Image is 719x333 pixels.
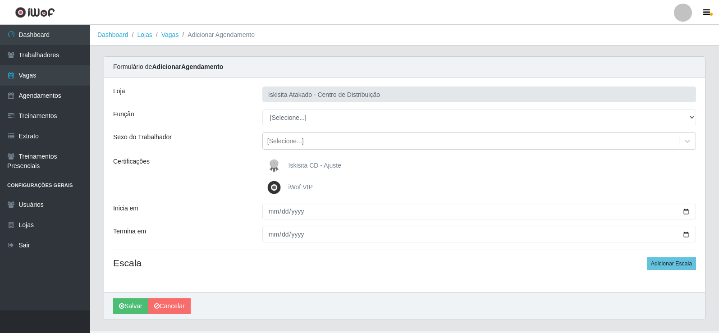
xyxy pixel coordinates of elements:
span: Iskisita CD - Ajuste [289,162,341,169]
button: Adicionar Escala [647,257,696,270]
span: iWof VIP [289,183,313,191]
img: iWof VIP [265,178,287,196]
div: Formulário de [104,57,705,78]
input: 00/00/0000 [262,227,696,242]
a: Vagas [161,31,179,38]
h4: Escala [113,257,696,269]
img: CoreUI Logo [15,7,55,18]
label: Loja [113,87,125,96]
img: Iskisita CD - Ajuste [265,157,287,175]
a: Cancelar [148,298,191,314]
li: Adicionar Agendamento [179,30,255,40]
nav: breadcrumb [90,25,719,46]
input: 00/00/0000 [262,204,696,219]
label: Certificações [113,157,150,166]
button: Salvar [113,298,148,314]
div: [Selecione...] [267,137,304,146]
label: Inicia em [113,204,138,213]
label: Sexo do Trabalhador [113,132,172,142]
a: Dashboard [97,31,128,38]
label: Função [113,109,134,119]
label: Termina em [113,227,146,236]
a: Lojas [137,31,152,38]
strong: Adicionar Agendamento [152,63,223,70]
